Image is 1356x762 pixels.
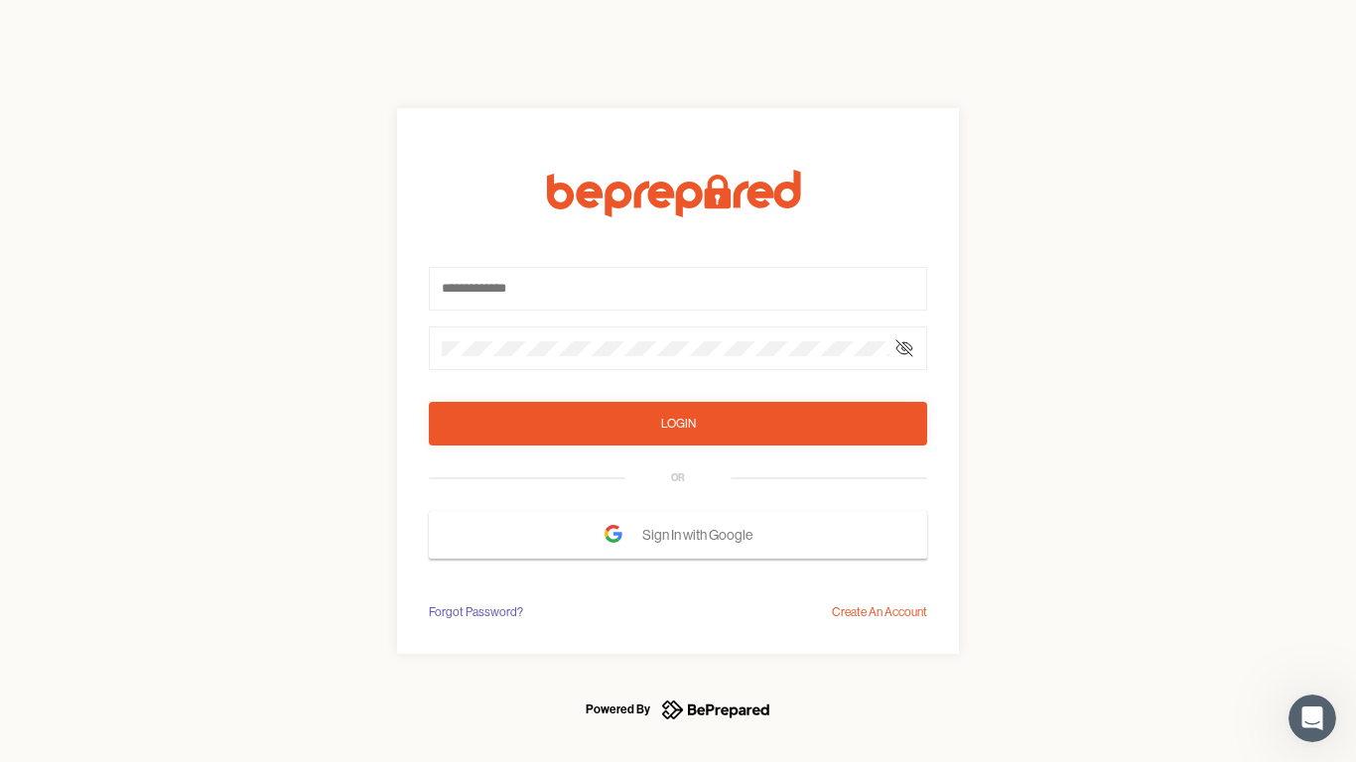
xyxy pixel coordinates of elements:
span: Sign In with Google [642,517,762,553]
button: Login [429,402,927,445]
div: Powered By [586,698,650,721]
div: Login [661,414,696,434]
iframe: Intercom live chat [1288,695,1336,742]
div: Forgot Password? [429,602,523,622]
div: OR [671,470,685,486]
div: Create An Account [832,602,927,622]
button: Sign In with Google [429,511,927,559]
